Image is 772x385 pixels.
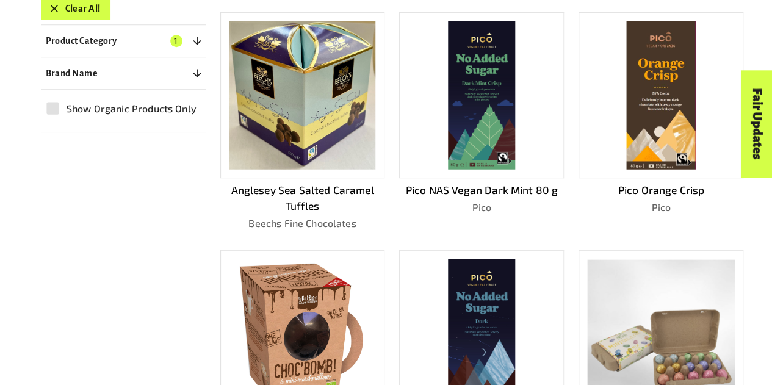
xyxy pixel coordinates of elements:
[220,12,385,231] a: Anglesey Sea Salted Caramel TufflesBeechs Fine Chocolates
[220,182,385,214] p: Anglesey Sea Salted Caramel Tuffles
[579,182,743,198] p: Pico Orange Crisp
[579,200,743,215] p: Pico
[67,101,197,116] span: Show Organic Products Only
[399,200,564,215] p: Pico
[220,216,385,231] p: Beechs Fine Chocolates
[399,12,564,231] a: Pico NAS Vegan Dark Mint 80 gPico
[399,182,564,198] p: Pico NAS Vegan Dark Mint 80 g
[579,12,743,231] a: Pico Orange CrispPico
